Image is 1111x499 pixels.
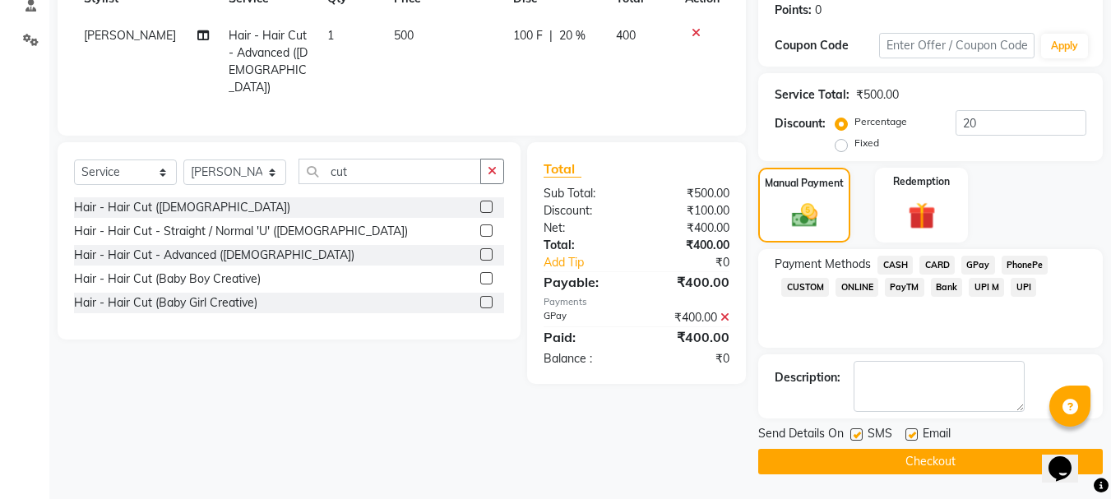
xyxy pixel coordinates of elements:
[637,219,742,237] div: ₹400.00
[531,272,637,292] div: Payable:
[531,254,654,271] a: Add Tip
[856,86,899,104] div: ₹500.00
[781,278,829,297] span: CUSTOM
[775,115,826,132] div: Discount:
[544,160,581,178] span: Total
[784,201,826,230] img: _cash.svg
[74,223,408,240] div: Hair - Hair Cut - Straight / Normal 'U' ([DEMOGRAPHIC_DATA])
[758,449,1103,474] button: Checkout
[919,256,955,275] span: CARD
[775,256,871,273] span: Payment Methods
[931,278,963,297] span: Bank
[531,350,637,367] div: Balance :
[394,28,414,43] span: 500
[229,28,308,95] span: Hair - Hair Cut - Advanced ([DEMOGRAPHIC_DATA])
[74,294,257,312] div: Hair - Hair Cut (Baby Girl Creative)
[765,176,844,191] label: Manual Payment
[969,278,1004,297] span: UPI M
[559,27,586,44] span: 20 %
[637,272,742,292] div: ₹400.00
[775,37,878,54] div: Coupon Code
[513,27,543,44] span: 100 F
[775,2,812,19] div: Points:
[544,295,729,309] div: Payments
[637,350,742,367] div: ₹0
[549,27,553,44] span: |
[637,327,742,347] div: ₹400.00
[815,2,822,19] div: 0
[775,86,849,104] div: Service Total:
[758,425,844,446] span: Send Details On
[531,237,637,254] div: Total:
[775,369,840,386] div: Description:
[900,199,944,233] img: _gift.svg
[637,237,742,254] div: ₹400.00
[531,202,637,219] div: Discount:
[616,28,636,43] span: 400
[84,28,176,43] span: [PERSON_NAME]
[879,33,1035,58] input: Enter Offer / Coupon Code
[1041,34,1088,58] button: Apply
[299,159,481,184] input: Search or Scan
[637,202,742,219] div: ₹100.00
[531,309,637,326] div: GPay
[1002,256,1049,275] span: PhonePe
[1011,278,1036,297] span: UPI
[531,219,637,237] div: Net:
[885,278,924,297] span: PayTM
[877,256,913,275] span: CASH
[531,185,637,202] div: Sub Total:
[1042,433,1095,483] iframe: chat widget
[637,185,742,202] div: ₹500.00
[854,136,879,150] label: Fixed
[868,425,892,446] span: SMS
[74,199,290,216] div: Hair - Hair Cut ([DEMOGRAPHIC_DATA])
[836,278,878,297] span: ONLINE
[854,114,907,129] label: Percentage
[637,309,742,326] div: ₹400.00
[74,247,354,264] div: Hair - Hair Cut - Advanced ([DEMOGRAPHIC_DATA])
[74,270,261,288] div: Hair - Hair Cut (Baby Boy Creative)
[327,28,334,43] span: 1
[531,327,637,347] div: Paid:
[893,174,950,189] label: Redemption
[655,254,743,271] div: ₹0
[961,256,995,275] span: GPay
[923,425,951,446] span: Email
